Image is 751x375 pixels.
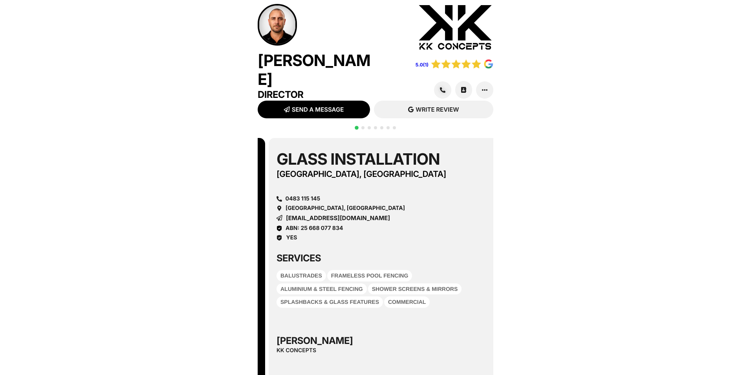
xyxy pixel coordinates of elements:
span: Go to slide 1 [355,126,359,130]
div: Balustrades [277,270,326,281]
span: SEND A MESSAGE [292,107,344,112]
span: WRITE REVIEW [416,107,459,112]
a: [EMAIL_ADDRESS][DOMAIN_NAME] [277,215,390,221]
span: ABN: 25 668 077 834 [286,225,343,232]
h2: Glass Installation [277,150,479,169]
h3: [PERSON_NAME] [277,335,402,347]
h3: SERVICES [277,252,402,264]
span: Go to slide 3 [368,126,371,129]
a: 0483 115 145 [277,196,496,202]
span: Go to slide 2 [361,126,365,129]
span: Go to slide 4 [374,126,377,129]
span: Go to slide 6 [386,126,390,129]
span: [EMAIL_ADDRESS][DOMAIN_NAME] [286,215,390,221]
h3: Director [258,89,375,101]
span: [GEOGRAPHIC_DATA], [GEOGRAPHIC_DATA] [286,205,405,211]
span: Go to slide 7 [393,126,396,129]
span: Yes [284,235,297,241]
h4: [GEOGRAPHIC_DATA], [GEOGRAPHIC_DATA] [277,169,479,180]
div: Shower Screens & Mirrors [368,283,462,295]
h2: [PERSON_NAME] [258,51,375,89]
span: 0483 115 145 [284,196,321,202]
div: Commercial [384,296,430,308]
span: Go to slide 5 [380,126,383,129]
a: WRITE REVIEW [374,101,493,118]
div: Aluminium & Steel Fencing [277,283,367,295]
a: 5.0(1) [416,62,429,68]
div: Frameless Pool Fencing [327,270,412,281]
a: SEND A MESSAGE [258,101,370,118]
h6: KK Concepts [277,347,402,355]
div: Splashbacks & Glass Features [277,296,383,308]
